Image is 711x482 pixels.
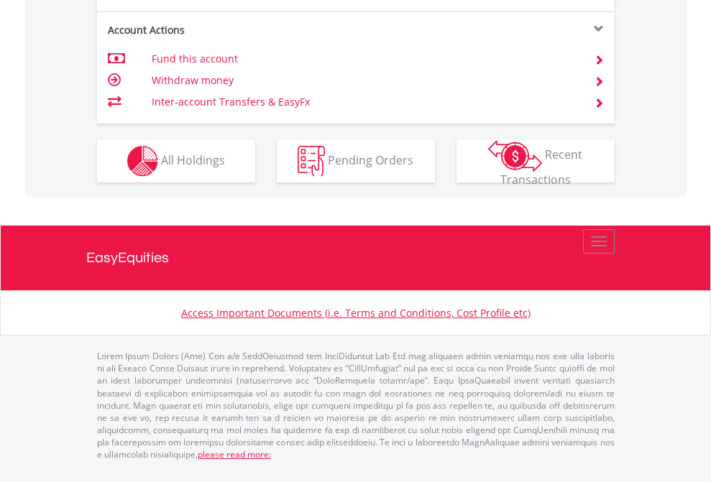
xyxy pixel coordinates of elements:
[152,70,577,91] td: Withdraw money
[161,152,225,167] span: All Holdings
[127,146,158,177] img: holdings-wht.png
[97,350,615,460] p: Lorem Ipsum Dolors (Ame) Con a/e SeddOeiusmod tem InciDiduntut Lab Etd mag aliquaen admin veniamq...
[152,91,577,113] td: Inter-account Transfers & EasyFx
[457,139,615,182] button: Recent Transactions
[328,152,413,167] span: Pending Orders
[298,146,325,177] img: pending_instructions-wht.png
[86,226,625,290] a: EasyEquities
[152,48,577,70] td: Fund this account
[181,306,531,320] a: Access Important Documents (i.e. Terms and Conditions, Cost Profile etc)
[97,139,255,182] button: All Holdings
[198,448,271,460] a: please read more:
[488,140,542,172] img: transactions-zar-wht.png
[97,23,356,37] div: Account Actions
[277,139,435,182] button: Pending Orders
